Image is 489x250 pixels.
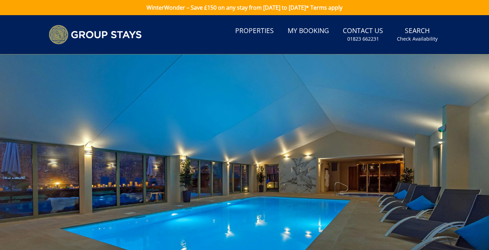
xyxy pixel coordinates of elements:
a: Properties [232,23,277,39]
a: My Booking [285,23,332,39]
a: Contact Us01823 662231 [340,23,386,46]
small: 01823 662231 [347,35,379,42]
img: Group Stays [49,25,142,44]
small: Check Availability [397,35,438,42]
a: SearchCheck Availability [394,23,440,46]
